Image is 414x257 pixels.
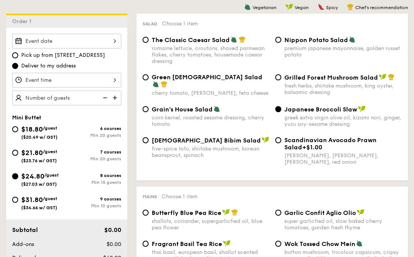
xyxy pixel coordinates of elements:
img: icon-add.58712e84.svg [110,91,121,105]
span: Green [DEMOGRAPHIC_DATA] Salad [152,74,262,81]
input: Number of guests [12,91,121,105]
span: +$1.00 [302,144,322,151]
input: $24.80/guest($27.03 w/ GST)8 coursesMin 15 guests [12,173,18,179]
span: $0.00 [107,241,121,248]
span: $21.80 [21,149,43,157]
div: cherry tomato, [PERSON_NAME], feta cheese [152,90,269,96]
span: Wok Tossed Chow Mein [284,240,355,248]
div: Min 10 guests [67,203,121,208]
span: [DEMOGRAPHIC_DATA] Bibim Salad [152,137,261,144]
img: icon-vegetarian.fe4039eb.svg [349,36,356,43]
img: icon-vegetarian.fe4039eb.svg [244,3,251,10]
img: icon-vegan.f8ff3823.svg [222,209,230,216]
img: icon-chef-hat.a58ddaea.svg [347,3,354,10]
span: Vegan [295,5,309,10]
img: icon-vegan.f8ff3823.svg [223,240,231,247]
span: Add-ons [12,241,34,248]
input: $31.80/guest($34.66 w/ GST)9 coursesMin 10 guests [12,197,18,203]
span: Chef's recommendation [355,5,408,10]
input: [DEMOGRAPHIC_DATA] Bibim Saladfive-spice tofu, shiitake mushroom, korean beansprout, spinach [143,137,149,143]
span: $31.80 [21,196,43,204]
img: icon-chef-hat.a58ddaea.svg [388,74,395,80]
div: Min 20 guests [67,156,121,161]
div: 7 courses [67,149,121,155]
img: icon-vegetarian.fe4039eb.svg [231,36,237,43]
img: icon-vegan.f8ff3823.svg [379,74,386,80]
img: icon-vegetarian.fe4039eb.svg [356,240,363,247]
span: ($34.66 w/ GST) [21,205,57,210]
img: icon-chef-hat.a58ddaea.svg [231,209,238,216]
span: Fragrant Basil Tea Rice [152,240,222,248]
span: Choose 1 item [162,20,198,27]
div: [PERSON_NAME], [PERSON_NAME], [PERSON_NAME], red onion [284,152,402,165]
span: Vegetarian [252,5,276,10]
div: super garlicfied oil, slow baked cherry tomatoes, garden fresh thyme [284,218,402,231]
span: /guest [43,149,57,154]
input: Japanese Broccoli Slawgreek extra virgin olive oil, kizami nori, ginger, yuzu soy-sesame dressing [275,106,281,112]
span: Pick up from [STREET_ADDRESS] [21,52,105,59]
span: /guest [43,125,57,131]
div: shallots, coriander, supergarlicfied oil, blue pea flower [152,218,269,231]
span: Grain's House Salad [152,106,213,113]
div: 8 courses [67,173,121,178]
span: $24.80 [21,172,44,180]
img: icon-vegan.f8ff3823.svg [358,105,365,112]
span: Garlic Confit Aglio Olio [284,209,356,216]
span: Spicy [326,5,338,10]
input: Nippon Potato Saladpremium japanese mayonnaise, golden russet potato [275,37,281,43]
span: Japanese Broccoli Slaw [284,106,357,113]
img: icon-chef-hat.a58ddaea.svg [161,81,168,88]
div: corn kernel, roasted sesame dressing, cherry tomato [152,114,269,127]
span: Grilled Forest Mushroom Salad [284,74,378,81]
span: $18.80 [21,125,43,133]
span: Mini Buffet [12,114,41,121]
span: ($23.76 w/ GST) [21,158,57,163]
img: icon-spicy.37a8142b.svg [318,3,325,10]
input: Butterfly Blue Pea Riceshallots, coriander, supergarlicfied oil, blue pea flower [143,210,149,216]
img: icon-vegan.f8ff3823.svg [285,3,293,10]
input: $18.80/guest($20.49 w/ GST)6 coursesMin 20 guests [12,126,18,132]
div: Min 20 guests [67,133,121,138]
input: Pick up from [STREET_ADDRESS] [12,52,18,58]
div: 9 courses [67,196,121,202]
img: icon-vegan.f8ff3823.svg [262,136,269,143]
input: Event time [12,73,121,88]
span: Deliver to my address [21,62,76,70]
img: icon-vegetarian.fe4039eb.svg [213,105,220,112]
div: five-spice tofu, shiitake mushroom, korean beansprout, spinach [152,146,269,158]
div: romaine lettuce, croutons, shaved parmesan flakes, cherry tomatoes, housemade caesar dressing [152,45,269,64]
div: fresh herbs, shiitake mushroom, king oyster, balsamic dressing [284,83,402,96]
input: The Classic Caesar Saladromaine lettuce, croutons, shaved parmesan flakes, cherry tomatoes, house... [143,37,149,43]
input: $21.80/guest($23.76 w/ GST)7 coursesMin 20 guests [12,150,18,156]
img: icon-chef-hat.a58ddaea.svg [239,36,246,43]
span: The Classic Caesar Salad [152,36,230,44]
span: Nippon Potato Salad [284,36,348,44]
img: icon-vegan.f8ff3823.svg [357,209,364,216]
input: Grain's House Saladcorn kernel, roasted sesame dressing, cherry tomato [143,106,149,112]
span: /guest [43,196,57,201]
span: ($20.49 w/ GST) [21,135,58,140]
input: Scandinavian Avocado Prawn Salad+$1.00[PERSON_NAME], [PERSON_NAME], [PERSON_NAME], red onion [275,137,281,143]
input: Grilled Forest Mushroom Saladfresh herbs, shiitake mushroom, king oyster, balsamic dressing [275,74,281,80]
span: Salad [143,21,157,27]
img: icon-reduce.1d2dbef1.svg [99,91,110,105]
span: /guest [44,172,59,178]
span: Order 1 [12,18,34,25]
input: Fragrant Basil Tea Ricethai basil, european basil, shallot scented sesame oil, barley multigrain ... [143,241,149,247]
span: Mains [143,194,157,199]
input: Event date [12,34,121,49]
input: Green [DEMOGRAPHIC_DATA] Saladcherry tomato, [PERSON_NAME], feta cheese [143,74,149,80]
div: 6 courses [67,126,121,131]
div: premium japanese mayonnaise, golden russet potato [284,45,402,58]
input: Garlic Confit Aglio Oliosuper garlicfied oil, slow baked cherry tomatoes, garden fresh thyme [275,210,281,216]
div: Min 15 guests [67,180,121,185]
span: Scandinavian Avocado Prawn Salad [284,136,376,151]
input: Wok Tossed Chow Meinbutton mushroom, tricolour capsicum, cripsy egg noodle, kikkoman, super garli... [275,241,281,247]
img: icon-vegetarian.fe4039eb.svg [152,81,159,88]
input: Deliver to my address [12,63,18,69]
div: greek extra virgin olive oil, kizami nori, ginger, yuzu soy-sesame dressing [284,114,402,127]
span: Butterfly Blue Pea Rice [152,209,221,216]
span: Subtotal [12,226,38,233]
span: Choose 1 item [162,193,198,200]
span: ($27.03 w/ GST) [21,182,57,187]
